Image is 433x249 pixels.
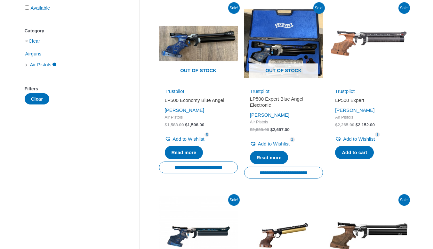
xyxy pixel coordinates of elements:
img: LP500 Economy Blue Angel [159,4,238,83]
span: $ [270,127,273,132]
span: Sale! [228,194,240,206]
a: Read more about “LP500 Economy Blue Angel” [165,146,203,159]
span: Air Pistols [335,115,402,120]
span: 2 [290,137,295,142]
a: Clear [28,38,40,44]
a: LP500 Expert [335,97,402,106]
span: Add to Wishlist [173,136,204,142]
span: $ [250,127,253,132]
img: LP500 Expert Blue Angel Electronic [244,4,323,83]
a: LP500 Economy Blue Angel [165,97,232,106]
span: $ [185,122,188,127]
a: [PERSON_NAME] [165,107,204,113]
bdi: 2,152.00 [356,122,375,127]
span: 1 [375,132,380,137]
a: Add to cart: “LP500 Expert” [335,146,374,159]
bdi: 2,839.00 [250,127,269,132]
img: LP500 Expert [329,4,408,83]
span: Out of stock [249,63,318,78]
span: Sale! [398,194,410,206]
a: Out of stock [244,4,323,83]
a: Read more about “LP500 Expert Blue Angel Electronic” [250,151,288,164]
span: Air Pistols [165,115,232,120]
span: Sale! [398,2,410,14]
div: Category [25,26,120,36]
span: Add to Wishlist [258,141,290,146]
h2: LP500 Expert Blue Angel Electronic [250,96,317,108]
a: Out of stock [159,4,238,83]
span: Add to Wishlist [343,136,375,142]
input: Available [25,5,29,10]
a: Trustpilot [250,88,269,94]
span: 5 [204,132,210,137]
bdi: 1,508.00 [185,122,204,127]
a: Add to Wishlist [335,135,375,144]
a: LP500 Expert Blue Angel Electronic [250,96,317,111]
a: Add to Wishlist [165,135,204,144]
span: Air Pistols [250,120,317,125]
a: Available [31,5,50,11]
bdi: 2,697.00 [270,127,290,132]
a: Airguns [25,51,42,56]
a: Add to Wishlist [250,139,290,148]
a: [PERSON_NAME] [250,112,289,118]
span: Out of stock [164,63,233,78]
span: Airguns [25,48,42,59]
a: [PERSON_NAME] [335,107,374,113]
a: Air Pistols [29,62,57,67]
span: Air Pistols [29,59,52,70]
span: Sale! [228,2,240,14]
bdi: 1,588.00 [165,122,184,127]
a: Trustpilot [335,88,355,94]
span: $ [165,122,167,127]
bdi: 2,265.00 [335,122,354,127]
span: Sale! [313,2,325,14]
h2: LP500 Expert [335,97,402,104]
span: $ [335,122,338,127]
button: Clear [25,93,50,104]
div: Filters [25,84,120,94]
span: $ [356,122,358,127]
a: Trustpilot [165,88,184,94]
h2: LP500 Economy Blue Angel [165,97,232,104]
